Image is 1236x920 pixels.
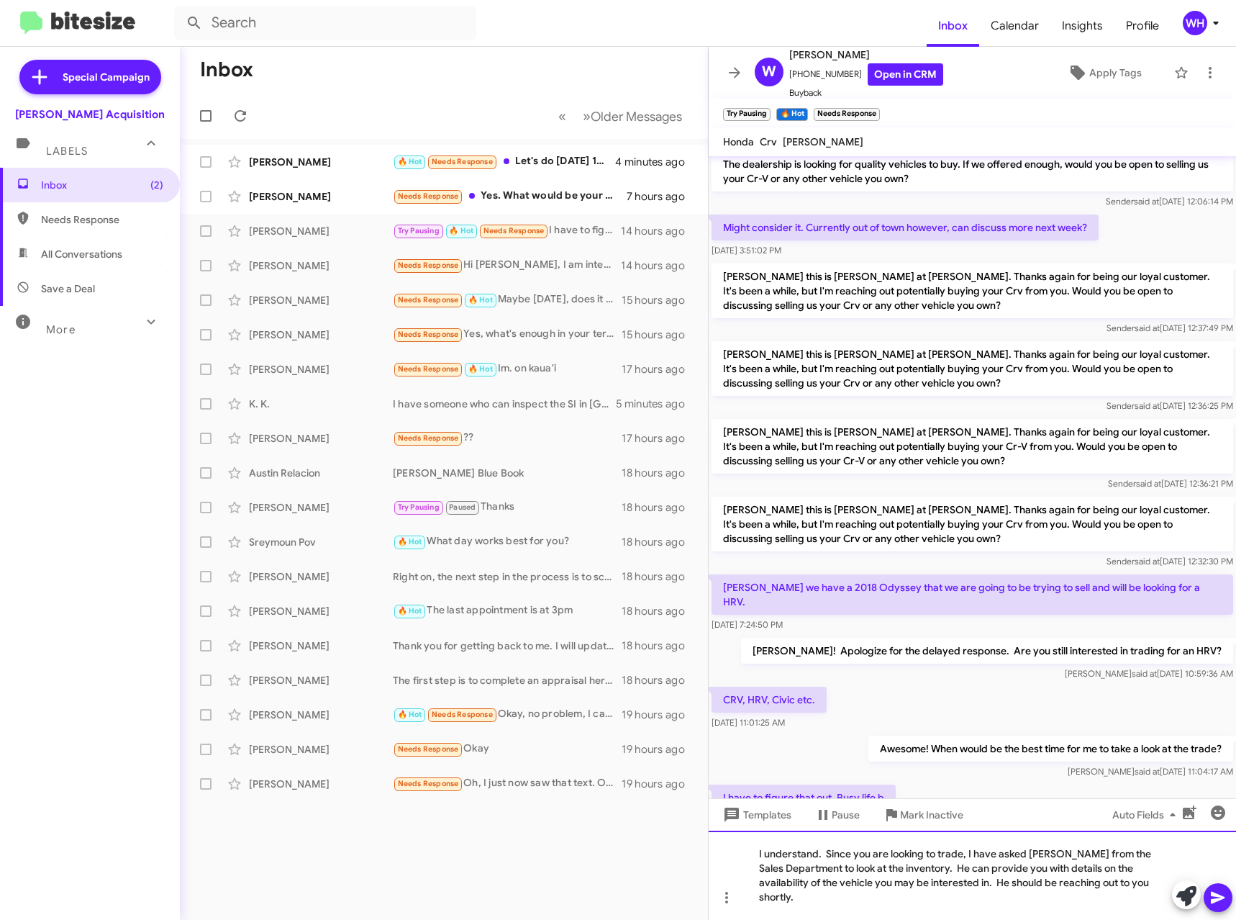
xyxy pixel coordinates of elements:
span: [DATE] 7:24:50 PM [712,619,783,630]
div: [PERSON_NAME] [249,569,393,584]
button: Mark Inactive [871,802,975,828]
div: Right on, the next step in the process is to schedule an appointment so I can appraise your vehic... [393,569,622,584]
div: 18 hours ago [622,535,696,549]
div: 17 hours ago [622,362,696,376]
p: [PERSON_NAME] this is [PERSON_NAME] at [PERSON_NAME]. Thanks again for being our loyal customer. ... [712,419,1233,474]
button: Previous [550,102,575,131]
span: Needs Response [398,191,459,201]
span: Sender [DATE] 12:37:49 PM [1107,323,1233,333]
span: Sender [DATE] 12:32:30 PM [1107,556,1233,567]
span: 🔥 Hot [468,364,493,374]
span: said at [1135,556,1160,567]
span: Calendar [979,5,1050,47]
span: Sender [DATE] 12:36:21 PM [1108,478,1233,489]
div: Im. on kaua'i [393,361,622,377]
div: 18 hours ago [622,466,696,480]
span: said at [1135,400,1160,411]
p: [PERSON_NAME]! Apologize for the delayed response. Are you still interested in trading for an HRV? [741,638,1233,664]
span: All Conversations [41,247,122,261]
div: [PERSON_NAME] [249,155,393,169]
div: 15 hours ago [622,293,696,307]
span: 🔥 Hot [398,537,422,546]
div: Sreymoun Pov [249,535,393,549]
span: Save a Deal [41,281,95,296]
span: Crv [760,135,777,148]
span: [PERSON_NAME] [DATE] 11:04:17 AM [1068,766,1233,777]
div: 18 hours ago [622,500,696,515]
span: Needs Response [398,779,459,788]
div: [PERSON_NAME] [249,742,393,757]
div: [PERSON_NAME] [249,224,393,238]
button: Apply Tags [1042,60,1167,86]
small: 🔥 Hot [776,108,807,121]
div: 19 hours ago [622,742,696,757]
a: Special Campaign [19,60,161,94]
span: [PERSON_NAME] [783,135,863,148]
div: [PERSON_NAME] [249,673,393,687]
span: 🔥 Hot [398,157,422,166]
div: Austin Relacion [249,466,393,480]
span: Needs Response [398,330,459,339]
div: Okay, no problem, I can swing by in a little while with the Jeep [393,706,622,723]
div: [PERSON_NAME] Acquisition [15,107,165,122]
span: Special Campaign [63,70,150,84]
span: 🔥 Hot [398,710,422,719]
h1: Inbox [200,58,253,81]
span: 🔥 Hot [398,606,422,615]
div: 18 hours ago [622,673,696,687]
button: Templates [709,802,803,828]
span: Honda [723,135,754,148]
div: The last appointment is at 3pm [393,603,622,619]
span: Sender [DATE] 12:06:14 PM [1106,196,1233,207]
span: [DATE] 11:01:25 AM [712,717,785,728]
p: Awesome! When would be the best time for me to take a look at the trade? [868,736,1233,762]
nav: Page navigation example [550,102,691,131]
small: Try Pausing [723,108,771,121]
div: 4 minutes ago [615,155,696,169]
div: [PERSON_NAME] [249,604,393,618]
button: WH [1171,11,1220,35]
div: Let's do [DATE] 10am [393,153,615,170]
span: said at [1135,766,1160,777]
div: [PERSON_NAME] [249,362,393,376]
div: I understand. Since you are looking to trade, I have asked [PERSON_NAME] from the Sales Departmen... [709,831,1236,920]
span: (2) [150,178,163,192]
div: WH [1183,11,1207,35]
input: Search [174,6,476,40]
div: Okay [393,741,622,757]
span: Needs Response [432,710,493,719]
span: W [762,60,776,84]
div: I have someone who can inspect the SI in [GEOGRAPHIC_DATA]. What would be the best day to stop by? [393,397,616,411]
span: 🔥 Hot [449,226,473,235]
div: [PERSON_NAME] [249,431,393,446]
span: Try Pausing [398,226,440,235]
div: [PERSON_NAME] [249,639,393,653]
span: [PERSON_NAME] [789,46,943,63]
a: Profile [1114,5,1171,47]
span: Try Pausing [398,502,440,512]
span: said at [1136,478,1161,489]
span: « [558,107,566,125]
span: Paused [449,502,476,512]
a: Open in CRM [868,63,943,86]
p: Might consider it. Currently out of town however, can discuss more next week? [712,215,1099,240]
p: [PERSON_NAME] this is [PERSON_NAME] at [PERSON_NAME]. Thanks again for being our loyal customer. ... [712,497,1233,551]
div: [PERSON_NAME] [249,293,393,307]
div: Hi [PERSON_NAME], I am interested in selling it. What would you guys offer? [393,257,621,274]
div: 15 hours ago [622,328,696,342]
span: Pause [832,802,860,828]
div: Maybe [DATE], does it work? [393,292,622,308]
div: What day works best for you? [393,533,622,550]
div: 14 hours ago [621,224,696,238]
button: Next [574,102,691,131]
a: Inbox [927,5,979,47]
div: 17 hours ago [622,431,696,446]
small: Needs Response [814,108,880,121]
p: CRV, HRV, Civic etc. [712,687,827,713]
div: [PERSON_NAME] [249,328,393,342]
span: Sender [DATE] 12:36:25 PM [1107,400,1233,411]
span: Needs Response [432,157,493,166]
span: Needs Response [398,295,459,305]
